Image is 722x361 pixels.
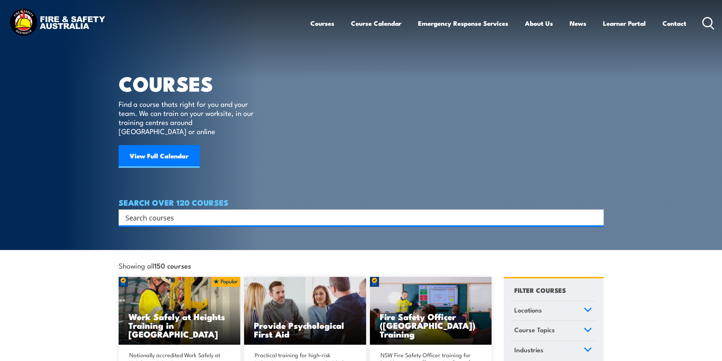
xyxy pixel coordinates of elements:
[244,277,366,345] img: Mental Health First Aid Training Course from Fire & Safety Australia
[370,277,492,345] img: Fire Safety Advisor
[590,212,601,223] button: Search magnifier button
[514,345,543,355] span: Industries
[119,277,241,345] img: Work Safely at Heights Training (1)
[514,285,566,295] h4: FILTER COURSES
[514,305,542,315] span: Locations
[511,321,595,341] a: Course Topics
[380,312,482,338] h3: Fire Safety Officer ([GEOGRAPHIC_DATA]) Training
[119,145,200,168] a: View Full Calendar
[119,261,191,269] span: Showing all
[351,13,401,33] a: Course Calendar
[119,74,265,92] h1: COURSES
[525,13,553,33] a: About Us
[244,277,366,345] a: Provide Psychological First Aid
[603,13,646,33] a: Learner Portal
[514,325,555,335] span: Course Topics
[511,341,595,361] a: Industries
[119,198,604,206] h4: SEARCH OVER 120 COURSES
[128,312,231,338] h3: Work Safely at Heights Training in [GEOGRAPHIC_DATA]
[119,277,241,345] a: Work Safely at Heights Training in [GEOGRAPHIC_DATA]
[154,260,191,270] strong: 150 courses
[125,212,587,223] input: Search input
[119,99,257,136] p: Find a course thats right for you and your team. We can train on your worksite, in our training c...
[370,277,492,345] a: Fire Safety Officer ([GEOGRAPHIC_DATA]) Training
[310,13,334,33] a: Courses
[570,13,586,33] a: News
[127,212,589,223] form: Search form
[254,321,356,338] h3: Provide Psychological First Aid
[662,13,686,33] a: Contact
[511,301,595,321] a: Locations
[418,13,508,33] a: Emergency Response Services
